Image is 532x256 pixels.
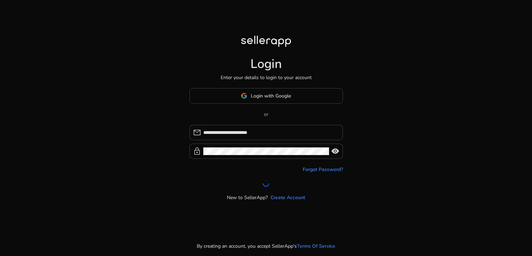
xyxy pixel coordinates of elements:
[250,57,282,71] h1: Login
[193,147,201,155] span: lock
[297,242,335,250] a: Terms Of Service
[271,194,305,201] a: Create Account
[221,74,312,81] p: Enter your details to login to your account
[227,194,268,201] p: New to SellerApp?
[189,111,343,118] p: or
[251,92,291,100] span: Login with Google
[189,88,343,104] button: Login with Google
[193,128,201,137] span: mail
[331,147,339,155] span: visibility
[303,166,343,173] a: Forgot Password?
[241,93,247,99] img: google-logo.svg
